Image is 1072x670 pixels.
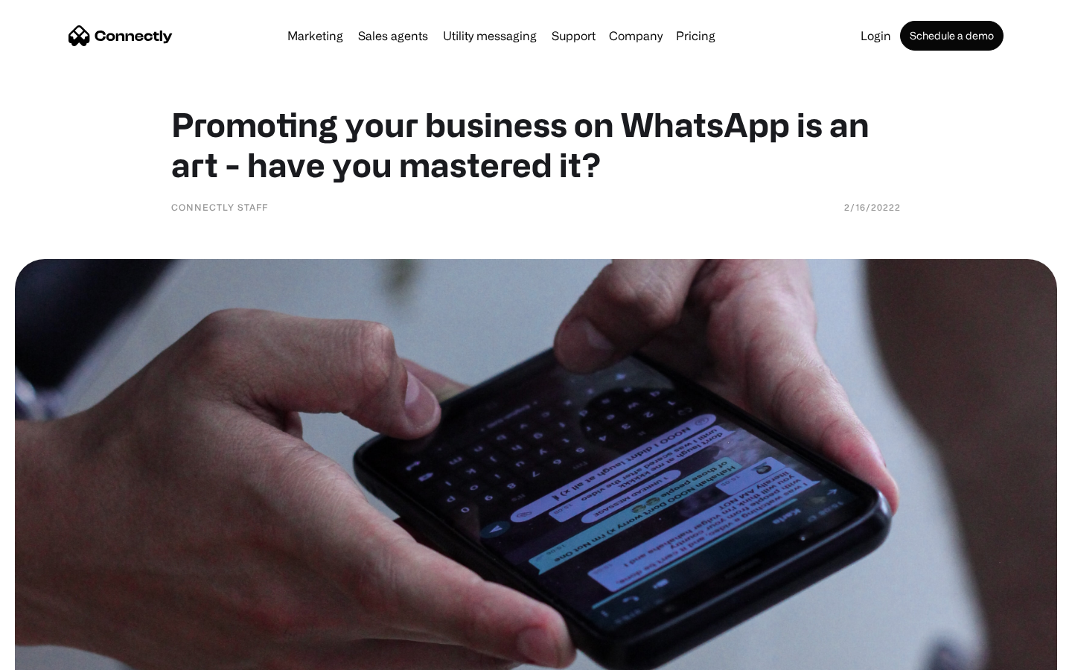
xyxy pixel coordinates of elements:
a: Schedule a demo [900,21,1004,51]
h1: Promoting your business on WhatsApp is an art - have you mastered it? [171,104,901,185]
a: Utility messaging [437,30,543,42]
div: 2/16/20222 [844,200,901,214]
a: Sales agents [352,30,434,42]
div: Company [609,25,663,46]
a: Marketing [281,30,349,42]
aside: Language selected: English [15,644,89,665]
a: Login [855,30,897,42]
div: Connectly Staff [171,200,268,214]
a: Support [546,30,602,42]
a: Pricing [670,30,721,42]
ul: Language list [30,644,89,665]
